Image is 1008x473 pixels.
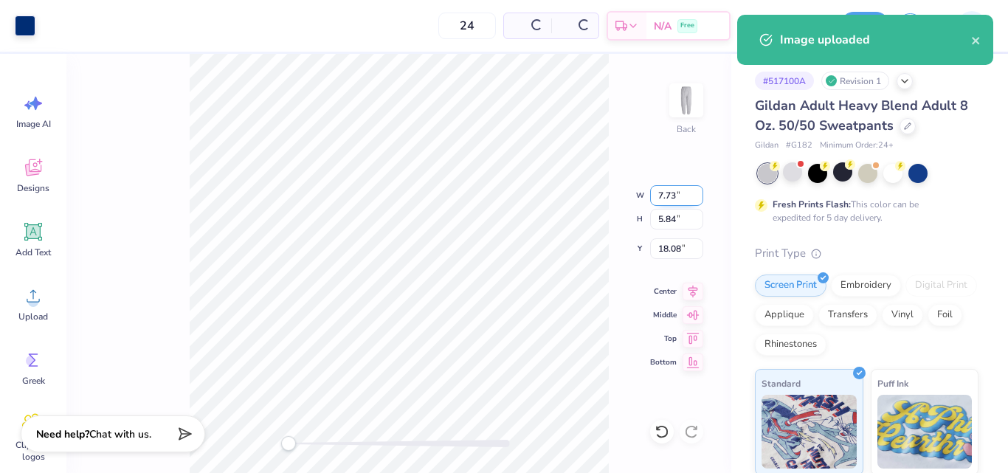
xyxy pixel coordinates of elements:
[755,334,826,356] div: Rhinestones
[762,376,801,391] span: Standard
[650,286,677,297] span: Center
[755,139,779,152] span: Gildan
[36,427,89,441] strong: Need help?
[818,304,877,326] div: Transfers
[928,304,962,326] div: Foil
[971,31,981,49] button: close
[9,439,58,463] span: Clipart & logos
[773,198,954,224] div: This color can be expedited for 5 day delivery.
[680,21,694,31] span: Free
[755,245,978,262] div: Print Type
[18,311,48,322] span: Upload
[650,333,677,345] span: Top
[650,309,677,321] span: Middle
[786,139,812,152] span: # G182
[89,427,151,441] span: Chat with us.
[677,122,696,136] div: Back
[934,11,993,41] a: HJ
[672,86,701,115] img: Back
[15,246,51,258] span: Add Text
[755,304,814,326] div: Applique
[281,436,296,451] div: Accessibility label
[831,275,901,297] div: Embroidery
[773,198,851,210] strong: Fresh Prints Flash:
[17,182,49,194] span: Designs
[762,395,857,469] img: Standard
[755,72,814,90] div: # 517100A
[877,376,908,391] span: Puff Ink
[16,118,51,130] span: Image AI
[905,275,977,297] div: Digital Print
[438,13,496,39] input: – –
[780,31,971,49] div: Image uploaded
[755,275,826,297] div: Screen Print
[760,11,832,41] input: Untitled Design
[755,97,968,134] span: Gildan Adult Heavy Blend Adult 8 Oz. 50/50 Sweatpants
[654,18,672,34] span: N/A
[821,72,889,90] div: Revision 1
[22,375,45,387] span: Greek
[877,395,973,469] img: Puff Ink
[650,356,677,368] span: Bottom
[957,11,987,41] img: Hughe Josh Cabanete
[882,304,923,326] div: Vinyl
[820,139,894,152] span: Minimum Order: 24 +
